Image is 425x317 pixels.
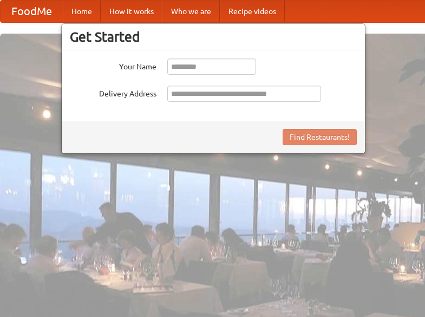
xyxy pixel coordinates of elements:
[63,1,101,22] a: Home
[101,1,162,22] a: How it works
[162,1,220,22] a: Who we are
[283,129,357,145] button: Find Restaurants!
[1,1,63,22] a: FoodMe
[220,1,285,22] a: Recipe videos
[70,29,357,45] h3: Get Started
[70,86,156,99] label: Delivery Address
[70,59,156,72] label: Your Name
